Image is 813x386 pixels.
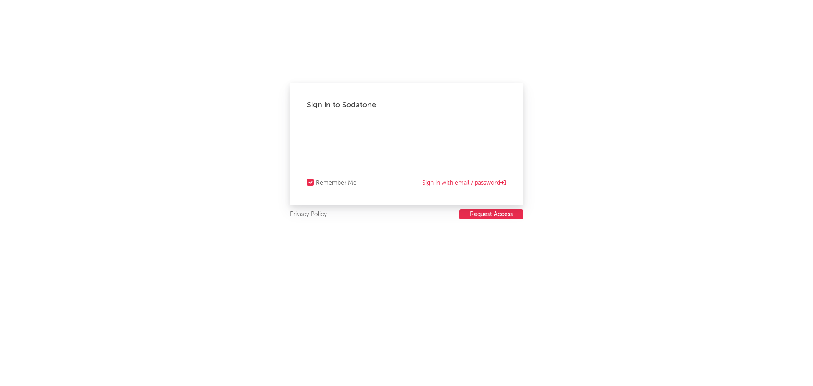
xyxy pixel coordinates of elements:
[459,209,523,220] a: Request Access
[316,178,357,188] div: Remember Me
[422,178,506,188] a: Sign in with email / password
[459,209,523,219] button: Request Access
[290,209,327,220] a: Privacy Policy
[307,100,506,110] div: Sign in to Sodatone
